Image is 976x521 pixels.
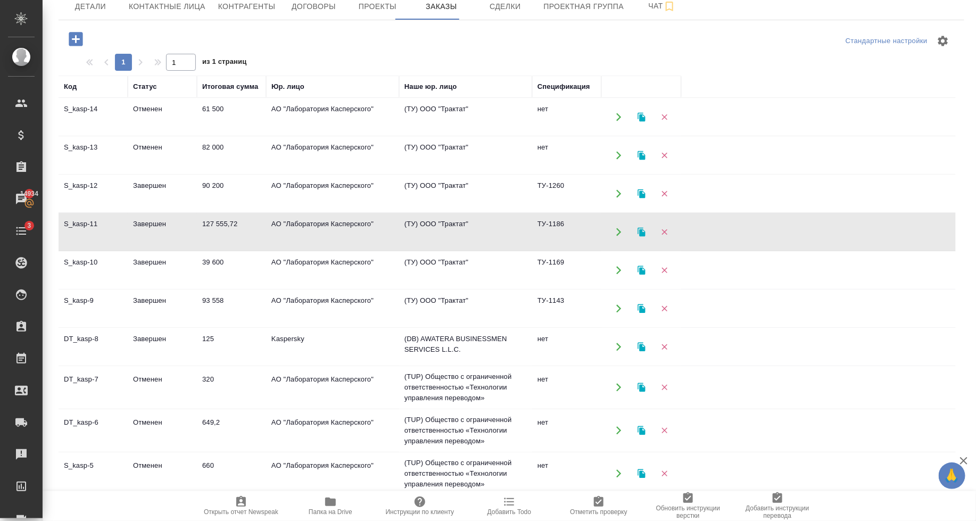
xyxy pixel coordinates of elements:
td: Отменен [128,98,197,136]
td: (ТУ) ООО "Трактат" [399,98,532,136]
button: Открыть [608,336,630,358]
button: Открыть [608,297,630,319]
td: АО "Лаборатория Касперского" [266,213,399,251]
button: Инструкции по клиенту [375,491,465,521]
button: Удалить [654,297,675,319]
button: Удалить [654,336,675,358]
td: Kaspersky [266,328,399,366]
button: Клонировать [631,463,652,485]
td: Завершен [128,175,197,212]
button: Открыть [608,106,630,128]
td: ТУ-1186 [532,213,601,251]
td: S_kasp-14 [59,98,128,136]
button: Клонировать [631,106,652,128]
td: ТУ-1260 [532,175,601,212]
td: (ТУ) ООО "Трактат" [399,175,532,212]
td: нет [532,369,601,406]
td: (ТУ) ООО "Трактат" [399,137,532,174]
td: 125 [197,328,266,366]
span: Отметить проверку [570,508,627,516]
span: Папка на Drive [309,508,352,516]
button: Добавить проект [61,28,90,50]
button: Открыть [608,377,630,399]
td: АО "Лаборатория Касперского" [266,290,399,327]
div: split button [843,33,930,49]
td: Отменен [128,369,197,406]
td: S_kasp-11 [59,213,128,251]
td: (TUP) Общество с ограниченной ответственностью «Технологии управления переводом» [399,366,532,409]
td: Завершен [128,328,197,366]
td: АО "Лаборатория Касперского" [266,455,399,492]
td: (TUP) Общество с ограниченной ответственностью «Технологии управления переводом» [399,452,532,495]
td: 82 000 [197,137,266,174]
span: Обновить инструкции верстки [650,505,726,519]
td: 61 500 [197,98,266,136]
button: Удалить [654,463,675,485]
span: из 1 страниц [202,55,247,71]
button: Клонировать [631,297,652,319]
span: Настроить таблицу [930,28,956,54]
td: 127 555,72 [197,213,266,251]
button: 🙏 [939,462,965,489]
td: АО "Лаборатория Касперского" [266,98,399,136]
button: Открыть [608,259,630,281]
td: 320 [197,369,266,406]
button: Удалить [654,183,675,204]
td: АО "Лаборатория Касперского" [266,369,399,406]
td: Завершен [128,252,197,289]
td: нет [532,98,601,136]
button: Открыть [608,463,630,485]
span: 3 [21,220,37,231]
button: Клонировать [631,259,652,281]
span: Инструкции по клиенту [386,508,454,516]
td: (ТУ) ООО "Трактат" [399,252,532,289]
div: Итоговая сумма [202,81,258,92]
span: Добавить инструкции перевода [739,505,816,519]
button: Клонировать [631,183,652,204]
td: 93 558 [197,290,266,327]
button: Удалить [654,420,675,442]
td: (ТУ) ООО "Трактат" [399,213,532,251]
td: нет [532,412,601,449]
td: 649,2 [197,412,266,449]
a: 14934 [3,186,40,212]
td: АО "Лаборатория Касперского" [266,252,399,289]
td: (DB) AWATERA BUSINESSMEN SERVICES L.L.C. [399,328,532,366]
button: Клонировать [631,144,652,166]
button: Открыть [608,221,630,243]
div: Код [64,81,77,92]
button: Добавить Todo [465,491,554,521]
button: Открыть [608,144,630,166]
td: нет [532,137,601,174]
button: Открыть отчет Newspeak [196,491,286,521]
button: Клонировать [631,336,652,358]
td: (TUP) Общество с ограниченной ответственностью «Технологии управления переводом» [399,409,532,452]
button: Открыть [608,183,630,204]
div: Статус [133,81,157,92]
td: ТУ-1169 [532,252,601,289]
td: S_kasp-5 [59,455,128,492]
td: S_kasp-9 [59,290,128,327]
span: 🙏 [943,465,961,487]
button: Папка на Drive [286,491,375,521]
td: нет [532,455,601,492]
button: Обновить инструкции верстки [643,491,733,521]
td: DT_kasp-8 [59,328,128,366]
button: Клонировать [631,221,652,243]
td: АО "Лаборатория Касперского" [266,175,399,212]
td: Завершен [128,290,197,327]
td: DT_kasp-6 [59,412,128,449]
span: Открыть отчет Newspeak [204,508,278,516]
button: Открыть [608,420,630,442]
button: Удалить [654,144,675,166]
td: S_kasp-12 [59,175,128,212]
button: Удалить [654,221,675,243]
td: 660 [197,455,266,492]
td: Завершен [128,213,197,251]
td: S_kasp-13 [59,137,128,174]
td: 39 600 [197,252,266,289]
td: DT_kasp-7 [59,369,128,406]
button: Отметить проверку [554,491,643,521]
td: Отменен [128,455,197,492]
div: Юр. лицо [271,81,304,92]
